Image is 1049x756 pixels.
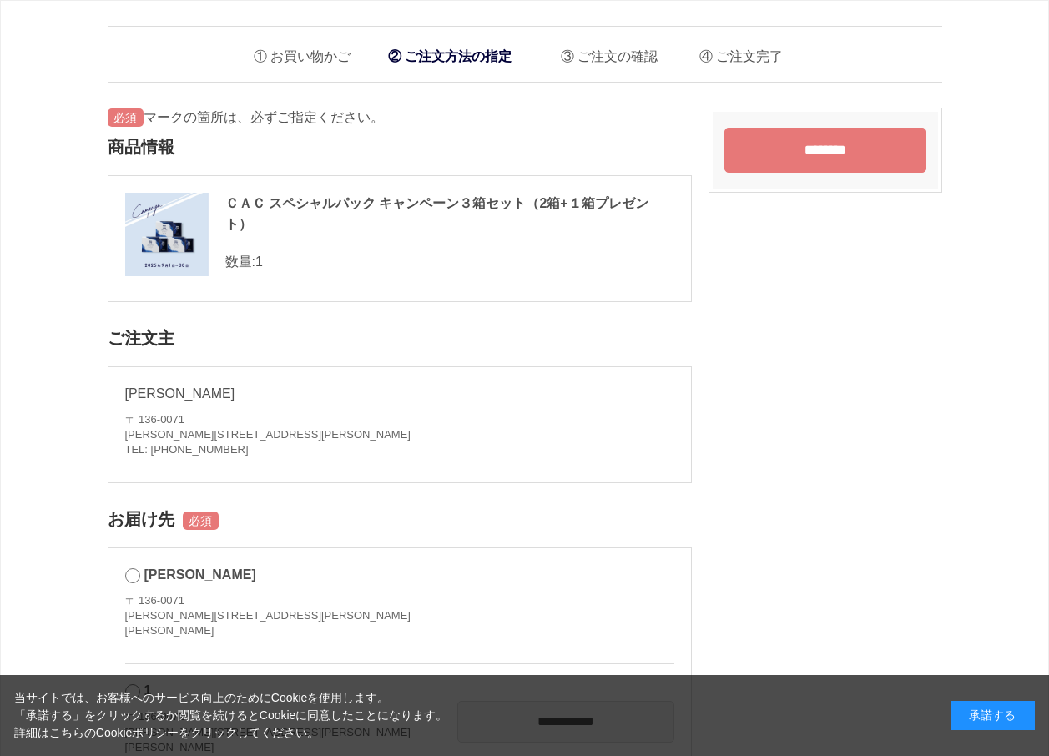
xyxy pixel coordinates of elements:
[108,108,692,128] p: マークの箇所は、必ずご指定ください。
[380,39,520,73] li: ご注文方法の指定
[548,35,658,69] li: ご注文の確認
[108,319,692,358] h2: ご注文主
[687,35,783,69] li: ご注文完了
[125,593,411,639] address: 〒 136-0071 [PERSON_NAME][STREET_ADDRESS][PERSON_NAME] [PERSON_NAME]
[125,193,674,235] div: ＣＡＣ スペシャルパック キャンペーン３箱セット（2箱+１箱プレゼント）
[125,412,674,458] address: 〒 136-0071 [PERSON_NAME][STREET_ADDRESS][PERSON_NAME] TEL: [PHONE_NUMBER]
[108,500,692,539] h2: お届け先
[255,255,263,269] span: 1
[14,689,448,742] div: 当サイトでは、お客様へのサービス向上のためにCookieを使用します。 「承諾する」をクリックするか閲覧を続けるとCookieに同意したことになります。 詳細はこちらの をクリックしてください。
[241,35,351,69] li: お買い物かご
[125,252,674,272] p: 数量:
[125,193,209,276] img: 005565.jpg
[96,726,179,739] a: Cookieポリシー
[125,384,674,404] p: [PERSON_NAME]
[108,128,692,167] h2: 商品情報
[951,701,1035,730] div: 承諾する
[144,567,256,582] span: [PERSON_NAME]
